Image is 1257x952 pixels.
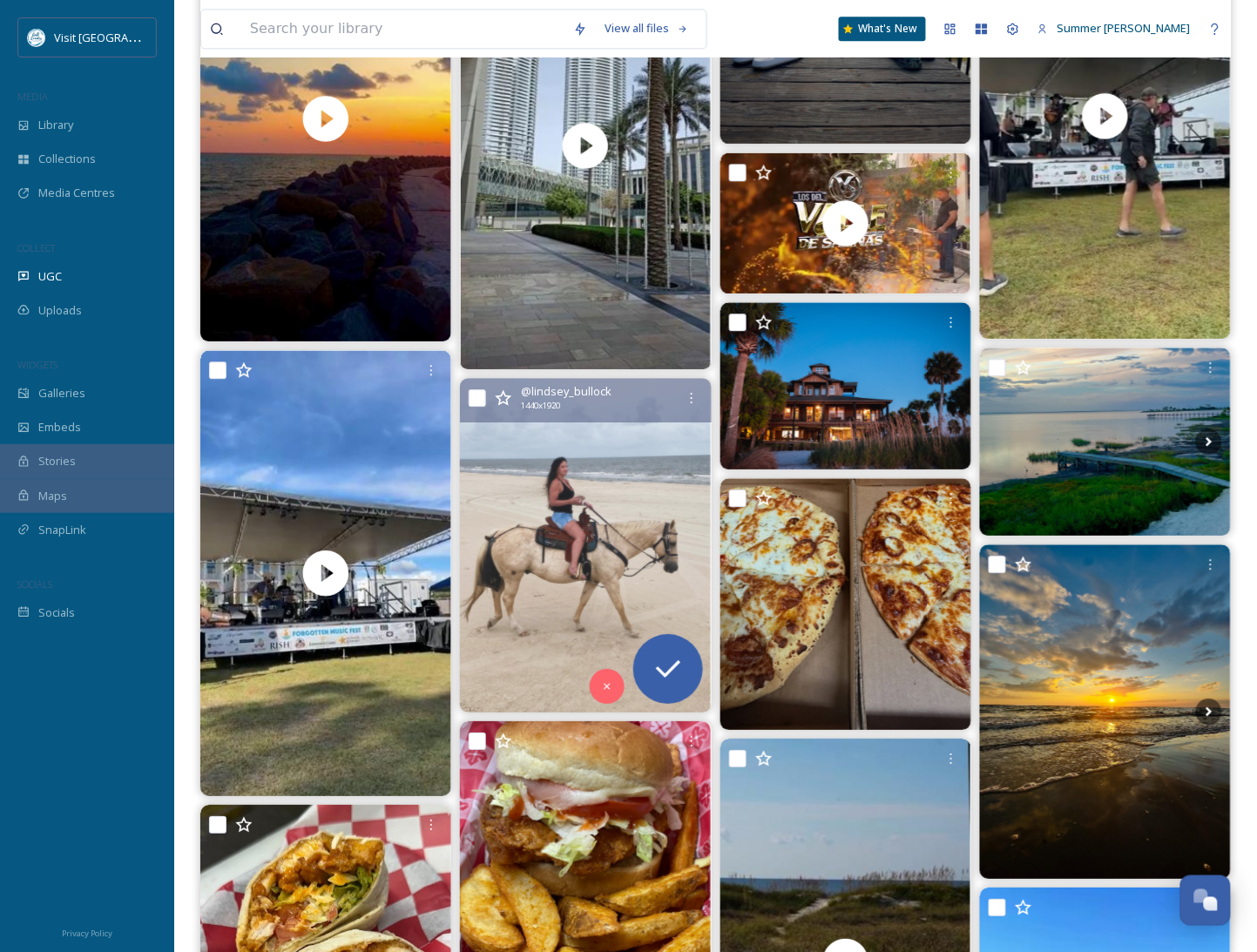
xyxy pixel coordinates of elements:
[1180,875,1231,926] button: Open Chat
[62,928,112,940] span: Privacy Policy
[241,10,564,48] input: Search your library
[38,385,85,402] span: Galleries
[17,90,48,103] span: MEDIA
[720,302,971,469] img: 🍂 Fall is the perfect time to escape to paradise. Whether it’s Fall Break or a cozy couples’ geta...
[38,604,75,621] span: Socials
[38,488,67,504] span: Maps
[980,348,1231,536] img: So many beautiful scenes. A lot of laughter. Some delicious food. Until next time, PSJ… #girlstri...
[720,478,971,730] img: Regular crust or thin crust —our pizza is always the answer. Cheesy, hot, made to order and strai...
[62,922,112,943] a: Privacy Policy
[720,152,971,294] img: thumbnail
[38,151,96,167] span: Collections
[460,378,711,712] img: Dream come true 🌙 • • • • #horsesonthebeach #portstjoe #exploreflorida #horsebackriding #beachhor...
[17,241,55,254] span: COLLECT
[1058,20,1191,36] span: Summer [PERSON_NAME]
[521,400,560,412] span: 1440 x 1920
[720,152,971,294] video: El paseo vallenato contrataciones 8180157905 #wewa #cumbia #mty
[1029,11,1200,45] a: Summer [PERSON_NAME]
[38,185,115,201] span: Media Centres
[38,419,81,435] span: Embeds
[38,453,76,469] span: Stories
[38,117,73,133] span: Library
[596,11,698,45] a: View all files
[200,350,451,796] img: thumbnail
[17,577,52,591] span: SOCIALS
[839,17,926,41] a: What's New
[521,383,612,400] span: @ lindsey_bullock
[200,350,451,796] video: Kenny Brown!! #fmf2025 #portstjoeflorida #gulfcountyfl
[17,358,57,371] span: WIDGETS
[38,522,86,538] span: SnapLink
[38,268,62,285] span: UGC
[38,302,82,319] span: Uploads
[980,544,1231,879] img: Some of my favorite September Sunsets #gulfcounty #sunsets
[28,29,45,46] img: download%20%282%29.png
[54,29,189,45] span: Visit [GEOGRAPHIC_DATA]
